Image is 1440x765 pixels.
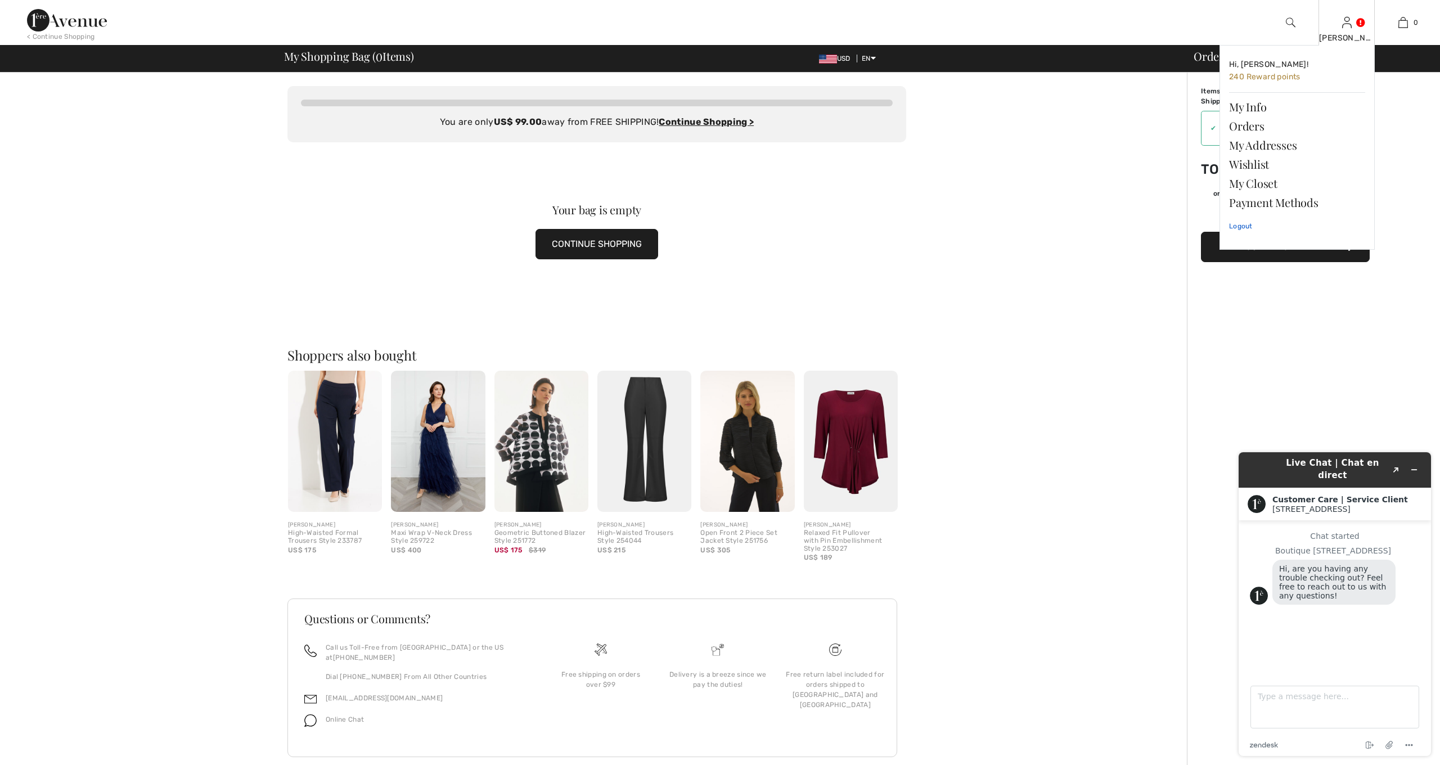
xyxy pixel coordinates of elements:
a: [EMAIL_ADDRESS][DOMAIN_NAME] [326,694,443,702]
span: Online Chat [326,715,364,723]
span: 0 [376,48,382,62]
img: Open Front 2 Piece Set Jacket Style 251756 [700,371,794,512]
a: Sign In [1342,17,1352,28]
img: search the website [1286,16,1295,29]
div: [PERSON_NAME] [288,521,382,529]
span: US$ 305 [700,546,730,554]
td: Items ( ) [1201,86,1268,96]
strong: US$ 99.00 [494,116,542,127]
img: Relaxed Fit Pullover with Pin Embellishment Style 253027 [804,371,898,512]
img: High-Waisted Trousers Style 254044 [597,371,691,512]
a: Wishlist [1229,155,1365,174]
img: Free shipping on orders over $99 [595,643,607,656]
span: US$ 189 [804,553,832,561]
a: Payment Methods [1229,193,1365,212]
span: US$ 400 [391,546,421,554]
td: Total [1201,150,1268,188]
div: ✔ [1201,123,1216,133]
button: Proceed to Payment [1201,232,1370,262]
a: Logout [1229,212,1365,240]
p: Call us Toll-Free from [GEOGRAPHIC_DATA] or the US at [326,642,529,663]
div: Maxi Wrap V-Neck Dress Style 259722 [391,529,485,545]
span: US$ 215 [597,546,625,554]
div: High-Waisted Formal Trousers Style 233787 [288,529,382,545]
div: [PERSON_NAME] [597,521,691,529]
h2: Shoppers also bought [287,348,906,362]
div: High-Waisted Trousers Style 254044 [597,529,691,545]
div: Relaxed Fit Pullover with Pin Embellishment Style 253027 [804,529,898,552]
td: Shipping [1201,96,1268,106]
span: My Shopping Bag ( Items) [284,51,414,62]
div: Free return label included for orders shipped to [GEOGRAPHIC_DATA] and [GEOGRAPHIC_DATA] [786,669,885,710]
div: < Continue Shopping [27,31,95,42]
div: Open Front 2 Piece Set Jacket Style 251756 [700,529,794,545]
div: [PERSON_NAME] [804,521,898,529]
div: Free shipping on orders over $99 [551,669,650,690]
img: Geometric Buttoned Blazer Style 251772 [494,371,588,512]
h3: Questions or Comments? [304,613,880,624]
div: [PERSON_NAME] [494,521,588,529]
span: Chat [26,8,49,18]
img: 1ère Avenue [27,9,107,31]
a: 0 [1375,16,1430,29]
img: email [304,693,317,705]
span: 240 Reward points [1229,72,1300,82]
iframe: PayPal-paypal [1201,202,1370,228]
div: Delivery is a breeze since we pay the duties! [668,669,767,690]
div: Order Summary [1180,51,1433,62]
img: Delivery is a breeze since we pay the duties! [712,643,724,656]
span: 0 [1414,17,1418,28]
span: USD [819,55,855,62]
img: US Dollar [819,55,837,64]
iframe: Find more information here [1230,443,1440,765]
span: US$ 175 [288,546,316,554]
p: Dial [PHONE_NUMBER] From All Other Countries [326,672,529,682]
a: Continue Shopping > [659,116,754,127]
img: My Bag [1398,16,1408,29]
div: Geometric Buttoned Blazer Style 251772 [494,529,588,545]
div: [PERSON_NAME] [700,521,794,529]
div: or 4 payments ofUS$ 3.74withSezzle Click to learn more about Sezzle [1201,188,1370,202]
span: EN [862,55,876,62]
span: Hi, [PERSON_NAME]! [1229,60,1308,69]
div: You are only away from FREE SHIPPING! [301,115,893,129]
div: [PERSON_NAME] [391,521,485,529]
a: My Addresses [1229,136,1365,155]
img: Free shipping on orders over $99 [829,643,841,656]
img: call [304,645,317,657]
a: My Closet [1229,174,1365,193]
a: Orders [1229,116,1365,136]
a: My Info [1229,97,1365,116]
a: Hi, [PERSON_NAME]! 240 Reward points [1229,55,1365,88]
img: High-Waisted Formal Trousers Style 233787 [288,371,382,512]
span: $319 [529,545,546,555]
img: My Info [1342,16,1352,29]
div: [PERSON_NAME] [1319,32,1374,44]
img: chat [304,714,317,727]
button: CONTINUE SHOPPING [535,229,658,259]
span: US$ 175 [494,546,523,554]
img: Maxi Wrap V-Neck Dress Style 259722 [391,371,485,512]
div: Your bag is empty [318,204,875,215]
a: [PHONE_NUMBER] [333,654,395,661]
